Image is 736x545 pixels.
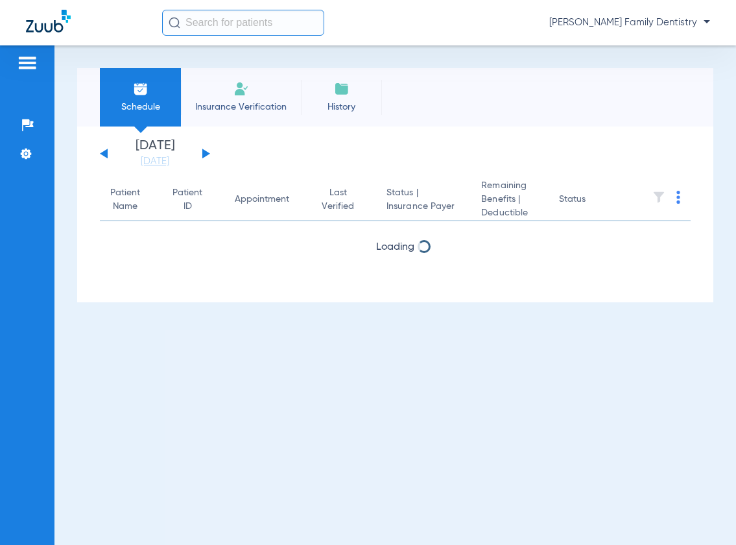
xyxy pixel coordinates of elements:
[162,10,324,36] input: Search for patients
[172,186,214,213] div: Patient ID
[549,16,710,29] span: [PERSON_NAME] Family Dentistry
[322,186,354,213] div: Last Verified
[169,17,180,29] img: Search Icon
[376,242,414,252] span: Loading
[322,186,366,213] div: Last Verified
[386,200,460,213] span: Insurance Payer
[471,179,549,221] th: Remaining Benefits |
[676,191,680,204] img: group-dot-blue.svg
[26,10,71,32] img: Zuub Logo
[172,186,202,213] div: Patient ID
[110,186,140,213] div: Patient Name
[233,81,249,97] img: Manual Insurance Verification
[652,191,665,204] img: filter.svg
[17,55,38,71] img: hamburger-icon
[133,81,148,97] img: Schedule
[311,101,372,114] span: History
[481,206,538,220] span: Deductible
[110,101,171,114] span: Schedule
[376,179,471,221] th: Status |
[334,81,350,97] img: History
[116,139,194,168] li: [DATE]
[110,186,152,213] div: Patient Name
[235,193,301,206] div: Appointment
[191,101,291,114] span: Insurance Verification
[549,179,636,221] th: Status
[235,193,289,206] div: Appointment
[116,155,194,168] a: [DATE]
